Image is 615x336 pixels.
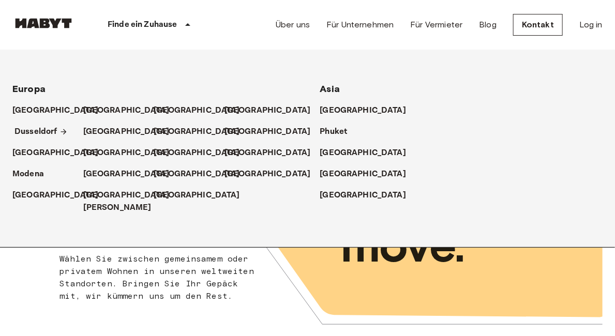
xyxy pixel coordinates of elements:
[276,19,310,31] a: Über uns
[320,126,348,138] p: Phuket
[320,189,417,202] a: [GEOGRAPHIC_DATA]
[579,19,603,31] a: Log in
[83,168,170,180] p: [GEOGRAPHIC_DATA]
[12,104,109,117] a: [GEOGRAPHIC_DATA]
[320,189,407,202] p: [GEOGRAPHIC_DATA]
[108,19,177,31] p: Finde ein Zuhause
[12,168,44,180] p: Modena
[154,104,250,117] a: [GEOGRAPHIC_DATA]
[83,126,180,138] a: [GEOGRAPHIC_DATA]
[12,189,99,202] p: [GEOGRAPHIC_DATA]
[154,104,240,117] p: [GEOGRAPHIC_DATA]
[83,104,180,117] a: [GEOGRAPHIC_DATA]
[224,126,311,138] p: [GEOGRAPHIC_DATA]
[154,147,250,159] a: [GEOGRAPHIC_DATA]
[224,147,311,159] p: [GEOGRAPHIC_DATA]
[14,126,68,138] a: Dusseldorf
[479,19,497,31] a: Blog
[320,104,417,117] a: [GEOGRAPHIC_DATA]
[12,168,54,180] a: Modena
[154,147,240,159] p: [GEOGRAPHIC_DATA]
[83,168,180,180] a: [GEOGRAPHIC_DATA]
[326,19,394,31] a: Für Unternehmen
[320,126,358,138] a: Phuket
[224,168,321,180] a: [GEOGRAPHIC_DATA]
[154,189,250,202] a: [GEOGRAPHIC_DATA]
[320,168,417,180] a: [GEOGRAPHIC_DATA]
[320,104,407,117] p: [GEOGRAPHIC_DATA]
[59,253,254,302] p: Wählen Sie zwischen gemeinsamem oder privatem Wohnen in unseren weltweiten Standorten. Bringen Si...
[83,189,180,214] a: [GEOGRAPHIC_DATA][PERSON_NAME]
[12,104,99,117] p: [GEOGRAPHIC_DATA]
[224,168,311,180] p: [GEOGRAPHIC_DATA]
[83,189,170,214] p: [GEOGRAPHIC_DATA][PERSON_NAME]
[320,147,417,159] a: [GEOGRAPHIC_DATA]
[224,126,321,138] a: [GEOGRAPHIC_DATA]
[154,168,250,180] a: [GEOGRAPHIC_DATA]
[154,126,250,138] a: [GEOGRAPHIC_DATA]
[12,18,74,28] img: Habyt
[12,147,109,159] a: [GEOGRAPHIC_DATA]
[224,104,321,117] a: [GEOGRAPHIC_DATA]
[154,168,240,180] p: [GEOGRAPHIC_DATA]
[83,126,170,138] p: [GEOGRAPHIC_DATA]
[224,147,321,159] a: [GEOGRAPHIC_DATA]
[12,83,46,95] span: Europa
[14,126,57,138] p: Dusseldorf
[320,168,407,180] p: [GEOGRAPHIC_DATA]
[83,104,170,117] p: [GEOGRAPHIC_DATA]
[83,147,170,159] p: [GEOGRAPHIC_DATA]
[12,147,99,159] p: [GEOGRAPHIC_DATA]
[154,126,240,138] p: [GEOGRAPHIC_DATA]
[320,147,407,159] p: [GEOGRAPHIC_DATA]
[12,189,109,202] a: [GEOGRAPHIC_DATA]
[154,189,240,202] p: [GEOGRAPHIC_DATA]
[410,19,462,31] a: Für Vermieter
[513,14,563,36] a: Kontakt
[224,104,311,117] p: [GEOGRAPHIC_DATA]
[83,147,180,159] a: [GEOGRAPHIC_DATA]
[320,83,340,95] span: Asia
